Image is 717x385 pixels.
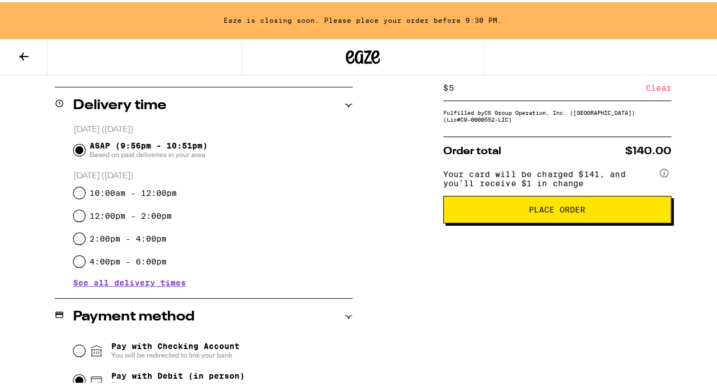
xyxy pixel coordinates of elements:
[73,276,186,284] button: See all delivery times
[73,308,195,322] h2: Payment method
[443,73,448,98] div: $
[646,73,671,98] div: Clear
[73,97,167,110] h2: Delivery time
[90,232,167,241] label: 2:00pm - 4:00pm
[111,348,240,358] span: You will be redirected to link your bank
[443,144,501,154] span: Order total
[74,122,353,133] p: [DATE] ([DATE])
[111,369,245,378] span: Pay with Debit (in person)
[90,255,167,264] label: 4:00pm - 6:00pm
[443,107,671,121] div: Fulfilled by CS Group Operation, Inc. ([GEOGRAPHIC_DATA]) (Lic# C9-0000552-LIC )
[448,81,646,91] input: 0
[529,203,585,211] span: Place Order
[90,186,177,195] label: 10:00am - 12:00pm
[443,194,671,221] button: Place Order
[443,163,658,186] span: Your card will be charged $141, and you’ll receive $1 in change
[625,144,671,154] span: $140.00
[90,209,172,218] label: 12:00pm - 2:00pm
[90,139,208,157] span: ASAP (9:56pm - 10:51pm)
[111,339,240,358] span: Pay with Checking Account
[90,148,208,157] span: Based on past deliveries in your area
[7,8,82,17] span: Hi. Need any help?
[74,169,353,179] p: [DATE] ([DATE])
